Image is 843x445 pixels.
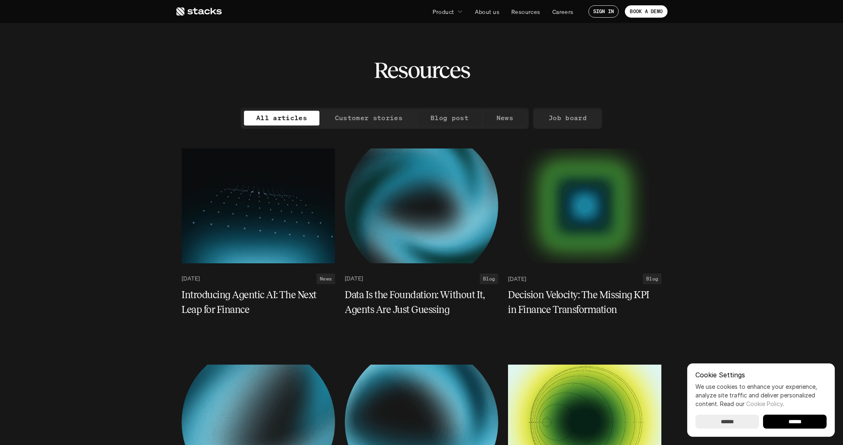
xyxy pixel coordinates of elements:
a: Data Is the Foundation: Without It, Agents Are Just Guessing [345,288,498,317]
p: [DATE] [508,275,526,282]
p: [DATE] [182,275,200,282]
span: Read our . [720,400,784,407]
p: Careers [552,7,574,16]
a: Customer stories [323,111,415,126]
a: Job board [536,111,599,126]
h2: Resources [374,57,470,83]
p: News [497,112,513,124]
p: Cookie Settings [695,372,827,378]
p: Blog post [431,112,469,124]
a: [DATE]Blog [345,274,498,284]
h2: News [320,276,332,282]
p: Job board [549,112,587,124]
a: Careers [547,4,579,19]
p: Product [433,7,454,16]
a: [DATE]Blog [508,274,661,284]
a: SIGN IN [588,5,619,18]
a: [DATE]News [182,274,335,284]
p: Resources [511,7,540,16]
p: BOOK A DEMO [630,9,663,14]
a: Decision Velocity: The Missing KPI in Finance Transformation [508,288,661,317]
p: SIGN IN [593,9,614,14]
a: Privacy Policy [123,37,158,43]
a: Blog post [418,111,481,126]
h5: Introducing Agentic AI: The Next Leap for Finance [182,288,325,317]
p: We use cookies to enhance your experience, analyze site traffic and deliver personalized content. [695,382,827,408]
h2: Blog [646,276,658,282]
a: BOOK A DEMO [625,5,668,18]
a: Introducing Agentic AI: The Next Leap for Finance [182,288,335,317]
a: All articles [244,111,319,126]
h2: Blog [483,276,495,282]
a: News [484,111,526,126]
p: [DATE] [345,275,363,282]
p: All articles [256,112,307,124]
h5: Decision Velocity: The Missing KPI in Finance Transformation [508,288,652,317]
p: Customer stories [335,112,403,124]
a: Resources [506,4,545,19]
h5: Data Is the Foundation: Without It, Agents Are Just Guessing [345,288,488,317]
a: About us [470,4,504,19]
p: About us [475,7,499,16]
a: Cookie Policy [746,400,783,407]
